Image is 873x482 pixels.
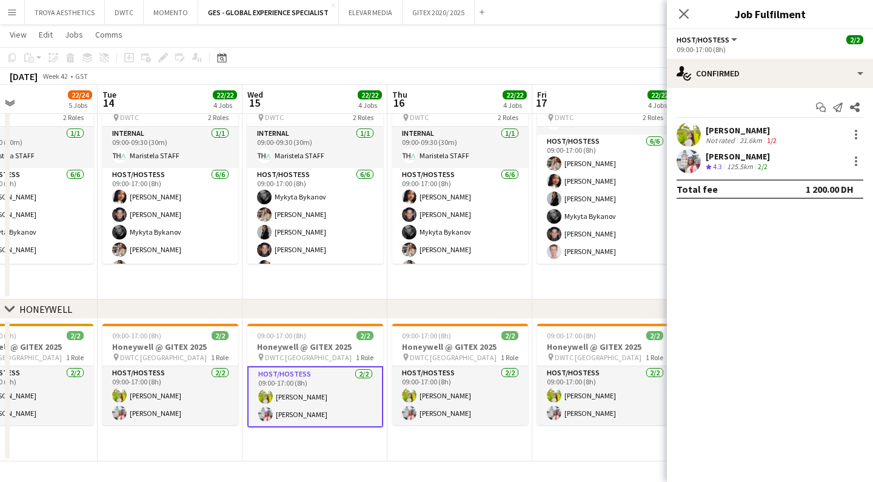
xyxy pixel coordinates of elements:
button: Host/Hostess [677,35,739,44]
span: 17 [535,96,547,110]
span: Fri [537,89,547,100]
span: DWTC [555,113,574,122]
a: Edit [34,27,58,42]
span: 1 Role [211,353,229,362]
app-card-role: Host/Hostess2/209:00-17:00 (8h)[PERSON_NAME][PERSON_NAME] [247,366,383,427]
app-skills-label: 2/2 [758,162,768,171]
div: 5 Jobs [69,101,92,110]
div: 4 Jobs [358,101,381,110]
span: 2 Roles [353,113,373,122]
span: Thu [392,89,407,100]
span: Wed [247,89,263,100]
app-card-role: Host/Hostess6/609:00-17:00 (8h)Mykyta Bykanov[PERSON_NAME][PERSON_NAME][PERSON_NAME][PERSON_NAME] [247,168,383,297]
span: 2 Roles [208,113,229,122]
span: Comms [95,29,122,40]
span: DWTC [GEOGRAPHIC_DATA] [265,353,352,362]
span: 1 Role [356,353,373,362]
div: 4 Jobs [503,101,526,110]
button: TROYA AESTHETICS [25,1,105,24]
app-job-card: 09:00-17:00 (8h)2/2Honeywell @ GITEX 2025 DWTC [GEOGRAPHIC_DATA]1 RoleHost/Hostess2/209:00-17:00 ... [247,324,383,427]
div: HONEYWELL [19,303,72,315]
span: 09:00-17:00 (8h) [402,331,451,340]
app-job-card: 09:00-17:00 (8h)7/7AWS @Gitex 2025 DWTC2 RolesInternal1/109:00-09:30 (30m)Maristela STAFFHost/Hos... [537,84,673,264]
button: GES - GLOBAL EXPERIENCE SPECIALIST [198,1,339,24]
app-job-card: 09:00-17:00 (8h)2/2Honeywell @ GITEX 2025 DWTC [GEOGRAPHIC_DATA]1 RoleHost/Hostess2/209:00-17:00 ... [102,324,238,425]
span: 22/22 [503,90,527,99]
div: 4 Jobs [648,101,671,110]
button: MOMENTO [144,1,198,24]
div: 09:00-17:00 (8h) [677,45,863,54]
div: 21.6km [737,136,764,145]
span: View [10,29,27,40]
app-job-card: 09:00-17:00 (8h)7/7AWS @Gitex 2025 DWTC2 RolesInternal1/109:00-09:30 (30m)Maristela STAFFHost/Hos... [392,84,528,264]
span: 1 Role [646,353,663,362]
h3: Honeywell @ GITEX 2025 [247,341,383,352]
div: 125.5km [724,162,755,172]
div: [DATE] [10,70,38,82]
span: DWTC [GEOGRAPHIC_DATA] [120,353,207,362]
app-card-role: Internal1/109:00-09:30 (30m)Maristela STAFF [247,127,383,168]
app-card-role: Host/Hostess2/209:00-17:00 (8h)[PERSON_NAME][PERSON_NAME] [537,366,673,425]
app-job-card: 09:00-17:00 (8h)2/2Honeywell @ GITEX 2025 DWTC [GEOGRAPHIC_DATA]1 RoleHost/Hostess2/209:00-17:00 ... [392,324,528,425]
span: 2 Roles [63,113,84,122]
span: Edit [39,29,53,40]
span: 2/2 [356,331,373,340]
span: 09:00-17:00 (8h) [257,331,306,340]
app-card-role: Host/Hostess6/609:00-17:00 (8h)[PERSON_NAME][PERSON_NAME]Mykyta Bykanov[PERSON_NAME][PERSON_NAME] [102,168,238,297]
span: Jobs [65,29,83,40]
span: 1 Role [501,353,518,362]
span: 4.3 [713,162,722,171]
app-card-role: Internal1/109:00-09:30 (30m)Maristela STAFF [392,127,528,168]
app-job-card: 09:00-17:00 (8h)2/2Honeywell @ GITEX 2025 DWTC [GEOGRAPHIC_DATA]1 RoleHost/Hostess2/209:00-17:00 ... [537,324,673,425]
span: 2 Roles [498,113,518,122]
div: 4 Jobs [213,101,236,110]
span: DWTC [GEOGRAPHIC_DATA] [410,353,497,362]
app-skills-label: 1/2 [767,136,777,145]
span: DWTC [410,113,429,122]
div: Confirmed [667,59,873,88]
h3: Honeywell @ GITEX 2025 [537,341,673,352]
a: Jobs [60,27,88,42]
button: ELEVAR MEDIA [339,1,403,24]
button: DWTC [105,1,144,24]
span: 15 [246,96,263,110]
h3: Honeywell @ GITEX 2025 [102,341,238,352]
span: 22/22 [213,90,237,99]
h3: Honeywell @ GITEX 2025 [392,341,528,352]
div: 1 200.00 DH [806,183,854,195]
span: 2/2 [846,35,863,44]
span: Host/Hostess [677,35,729,44]
app-job-card: 09:00-17:00 (8h)7/7AWS @Gitex 2025 DWTC2 RolesInternal1/109:00-09:30 (30m)Maristela STAFFHost/Hos... [247,84,383,264]
span: Tue [102,89,116,100]
div: GST [75,72,88,81]
app-card-role: Host/Hostess6/609:00-17:00 (8h)[PERSON_NAME][PERSON_NAME]Mykyta Bykanov[PERSON_NAME][PERSON_NAME] [392,168,528,297]
app-card-role: Host/Hostess2/209:00-17:00 (8h)[PERSON_NAME][PERSON_NAME] [102,366,238,425]
button: GITEX 2020/ 2025 [403,1,475,24]
span: 14 [101,96,116,110]
span: 16 [390,96,407,110]
app-job-card: 09:00-17:00 (8h)7/7AWS @Gitex 2025 DWTC2 RolesInternal1/109:00-09:30 (30m)Maristela STAFFHost/Hos... [102,84,238,264]
span: DWTC [120,113,139,122]
div: [PERSON_NAME] [706,151,770,162]
span: 22/22 [358,90,382,99]
app-card-role: Host/Hostess6/609:00-17:00 (8h)[PERSON_NAME][PERSON_NAME][PERSON_NAME]Mykyta Bykanov[PERSON_NAME]... [537,135,673,264]
app-card-role: Internal1/109:00-09:30 (30m)Maristela STAFF [102,127,238,168]
a: View [5,27,32,42]
span: DWTC [GEOGRAPHIC_DATA] [555,353,641,362]
div: [PERSON_NAME] [706,125,779,136]
span: 2 Roles [643,113,663,122]
span: 22/22 [647,90,672,99]
span: 1 Role [66,353,84,362]
span: 2/2 [67,331,84,340]
span: 2/2 [501,331,518,340]
span: 2/2 [212,331,229,340]
a: Comms [90,27,127,42]
h3: Job Fulfilment [667,6,873,22]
